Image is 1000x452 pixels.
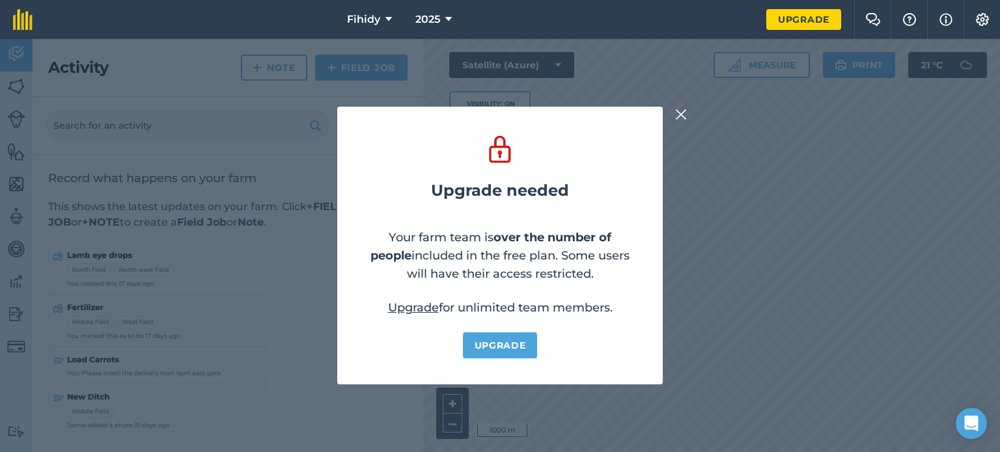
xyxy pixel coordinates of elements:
div: Open Intercom Messenger [956,408,987,439]
img: A cog icon [975,13,990,26]
img: svg+xml;base64,PHN2ZyB4bWxucz0iaHR0cDovL3d3dy53My5vcmcvMjAwMC9zdmciIHdpZHRoPSIxNyIgaGVpZ2h0PSIxNy... [939,12,952,27]
h2: Upgrade needed [431,181,569,200]
img: svg+xml;base64,PHN2ZyB4bWxucz0iaHR0cDovL3d3dy53My5vcmcvMjAwMC9zdmciIHdpZHRoPSIyMiIgaGVpZ2h0PSIzMC... [675,107,687,122]
p: Your farm team is included in the free plan. Some users will have their access restricted. [363,228,637,283]
p: for unlimited team members. [388,299,613,317]
a: Upgrade [388,300,439,315]
img: Two speech bubbles overlapping with the left bubble in the forefront [865,13,881,26]
img: A question mark icon [902,13,917,26]
a: Upgrade [766,9,841,30]
a: Upgrade [463,332,538,358]
span: 2025 [415,12,440,27]
img: fieldmargin Logo [13,9,33,30]
span: Fihidy [347,12,380,27]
